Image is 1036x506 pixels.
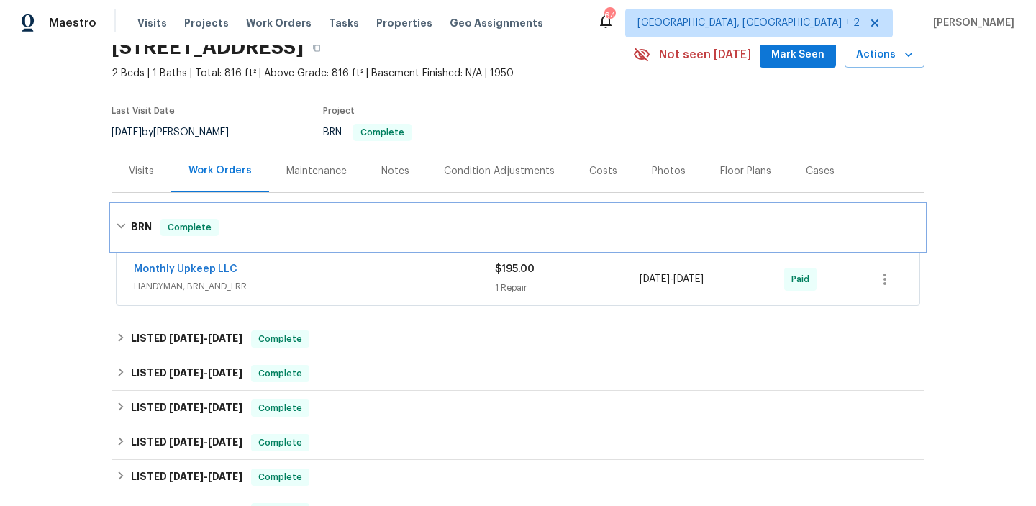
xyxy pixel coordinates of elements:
[131,434,242,451] h6: LISTED
[184,16,229,30] span: Projects
[253,470,308,484] span: Complete
[845,42,924,68] button: Actions
[169,333,242,343] span: -
[169,471,204,482] span: [DATE]
[604,9,614,23] div: 64
[131,219,152,236] h6: BRN
[720,164,771,179] div: Floor Plans
[188,163,252,178] div: Work Orders
[329,18,359,28] span: Tasks
[162,220,217,235] span: Complete
[112,127,142,137] span: [DATE]
[112,391,924,425] div: LISTED [DATE]-[DATE]Complete
[640,274,670,284] span: [DATE]
[169,471,242,482] span: -
[495,281,640,295] div: 1 Repair
[169,368,242,378] span: -
[169,437,204,447] span: [DATE]
[208,333,242,343] span: [DATE]
[169,402,242,412] span: -
[637,16,860,30] span: [GEOGRAPHIC_DATA], [GEOGRAPHIC_DATA] + 2
[169,437,242,447] span: -
[131,469,242,486] h6: LISTED
[112,356,924,391] div: LISTED [DATE]-[DATE]Complete
[253,366,308,381] span: Complete
[640,272,704,286] span: -
[791,272,815,286] span: Paid
[659,48,751,62] span: Not seen [DATE]
[112,322,924,356] div: LISTED [DATE]-[DATE]Complete
[771,46,824,64] span: Mark Seen
[208,402,242,412] span: [DATE]
[355,128,410,137] span: Complete
[49,16,96,30] span: Maestro
[253,401,308,415] span: Complete
[927,16,1014,30] span: [PERSON_NAME]
[169,368,204,378] span: [DATE]
[589,164,617,179] div: Costs
[652,164,686,179] div: Photos
[134,279,495,294] span: HANDYMAN, BRN_AND_LRR
[450,16,543,30] span: Geo Assignments
[286,164,347,179] div: Maintenance
[169,333,204,343] span: [DATE]
[112,124,246,141] div: by [PERSON_NAME]
[253,332,308,346] span: Complete
[112,460,924,494] div: LISTED [DATE]-[DATE]Complete
[208,437,242,447] span: [DATE]
[253,435,308,450] span: Complete
[444,164,555,179] div: Condition Adjustments
[381,164,409,179] div: Notes
[806,164,835,179] div: Cases
[131,365,242,382] h6: LISTED
[137,16,167,30] span: Visits
[376,16,432,30] span: Properties
[169,402,204,412] span: [DATE]
[856,46,913,64] span: Actions
[131,399,242,417] h6: LISTED
[323,107,355,115] span: Project
[131,330,242,348] h6: LISTED
[129,164,154,179] div: Visits
[495,264,535,274] span: $195.00
[304,35,330,60] button: Copy Address
[112,204,924,250] div: BRN Complete
[673,274,704,284] span: [DATE]
[112,40,304,55] h2: [STREET_ADDRESS]
[112,425,924,460] div: LISTED [DATE]-[DATE]Complete
[134,264,237,274] a: Monthly Upkeep LLC
[246,16,312,30] span: Work Orders
[112,107,175,115] span: Last Visit Date
[112,66,633,81] span: 2 Beds | 1 Baths | Total: 816 ft² | Above Grade: 816 ft² | Basement Finished: N/A | 1950
[323,127,412,137] span: BRN
[208,471,242,482] span: [DATE]
[760,42,836,68] button: Mark Seen
[208,368,242,378] span: [DATE]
